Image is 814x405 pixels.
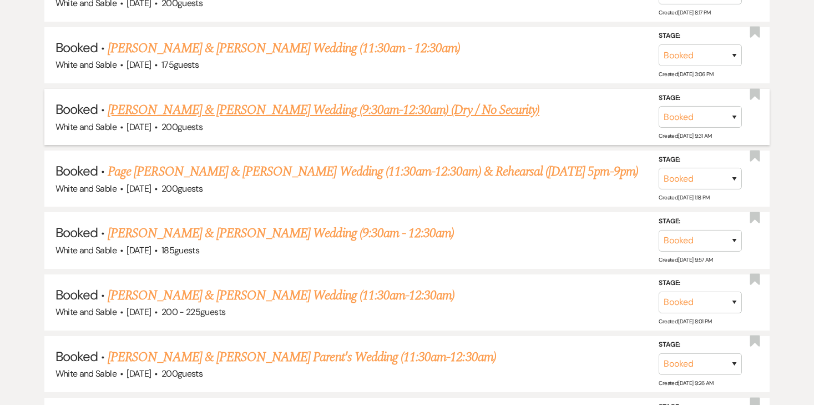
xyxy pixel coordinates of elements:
span: White and Sable [55,306,117,318]
span: Created: [DATE] 3:06 PM [659,71,713,78]
span: [DATE] [127,306,151,318]
span: 185 guests [161,244,199,256]
span: White and Sable [55,244,117,256]
span: Booked [55,224,98,241]
span: [DATE] [127,244,151,256]
span: Created: [DATE] 8:17 PM [659,9,710,16]
span: [DATE] [127,59,151,71]
span: 175 guests [161,59,199,71]
a: [PERSON_NAME] & [PERSON_NAME] Parent's Wedding (11:30am-12:30am) [108,347,496,367]
a: [PERSON_NAME] & [PERSON_NAME] Wedding (11:30am - 12:30am) [108,38,460,58]
span: Created: [DATE] 1:18 PM [659,194,709,201]
a: [PERSON_NAME] & [PERSON_NAME] Wedding (9:30am - 12:30am) [108,223,454,243]
span: [DATE] [127,183,151,194]
a: [PERSON_NAME] & [PERSON_NAME] Wedding (11:30am-12:30am) [108,286,454,306]
span: White and Sable [55,59,117,71]
span: 200 guests [161,183,203,194]
span: 200 - 225 guests [161,306,225,318]
span: Created: [DATE] 9:57 AM [659,256,712,263]
span: White and Sable [55,121,117,133]
label: Stage: [659,154,742,166]
span: Booked [55,101,98,118]
span: [DATE] [127,368,151,379]
span: Booked [55,39,98,56]
label: Stage: [659,339,742,351]
a: [PERSON_NAME] & [PERSON_NAME] Wedding (9:30am-12:30am) (Dry / No Security) [108,100,539,120]
span: Booked [55,286,98,303]
span: 200 guests [161,121,203,133]
span: Created: [DATE] 9:26 AM [659,379,713,387]
label: Stage: [659,30,742,42]
span: White and Sable [55,183,117,194]
span: White and Sable [55,368,117,379]
span: [DATE] [127,121,151,133]
span: Booked [55,348,98,365]
label: Stage: [659,92,742,104]
a: Page [PERSON_NAME] & [PERSON_NAME] Wedding (11:30am-12:30am) & Rehearsal ([DATE] 5pm-9pm) [108,162,638,182]
span: Booked [55,162,98,179]
span: Created: [DATE] 9:31 AM [659,132,711,139]
label: Stage: [659,216,742,228]
span: 200 guests [161,368,203,379]
label: Stage: [659,277,742,289]
span: Created: [DATE] 8:01 PM [659,318,711,325]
